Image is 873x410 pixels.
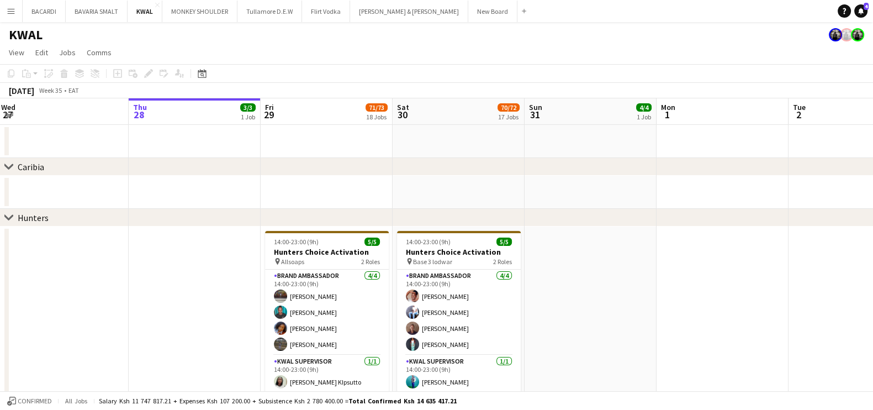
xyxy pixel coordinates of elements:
[9,27,43,43] h1: KWAL
[840,28,853,41] app-user-avatar: simon yonni
[791,108,806,121] span: 2
[637,113,651,121] div: 1 Job
[413,257,452,266] span: Base 3 lodwar
[99,397,457,405] div: Salary Ksh 11 747 817.21 + Expenses Ksh 107 200.00 + Subsistence Ksh 2 780 400.00 =
[265,231,389,393] app-job-card: 14:00-23:00 (9h)5/5Hunters Choice Activation Allsoaps2 RolesBrand Ambassador4/414:00-23:00 (9h)[P...
[366,113,387,121] div: 18 Jobs
[240,103,256,112] span: 3/3
[36,86,64,94] span: Week 35
[68,86,79,94] div: EAT
[18,212,49,223] div: Hunters
[406,238,451,246] span: 14:00-23:00 (9h)
[527,108,542,121] span: 31
[395,108,409,121] span: 30
[659,108,675,121] span: 1
[851,28,864,41] app-user-avatar: simon yonni
[265,247,389,257] h3: Hunters Choice Activation
[829,28,842,41] app-user-avatar: simon yonni
[529,102,542,112] span: Sun
[87,48,112,57] span: Comms
[133,102,147,112] span: Thu
[63,397,89,405] span: All jobs
[864,3,869,10] span: 4
[66,1,128,22] button: BAVARIA SMALT
[4,45,29,60] a: View
[364,238,380,246] span: 5/5
[397,247,521,257] h3: Hunters Choice Activation
[302,1,350,22] button: Flirt Vodka
[496,238,512,246] span: 5/5
[9,85,34,96] div: [DATE]
[131,108,147,121] span: 28
[55,45,80,60] a: Jobs
[350,1,468,22] button: [PERSON_NAME] & [PERSON_NAME]
[241,113,255,121] div: 1 Job
[636,103,652,112] span: 4/4
[82,45,116,60] a: Comms
[493,257,512,266] span: 2 Roles
[6,395,54,407] button: Confirmed
[263,108,274,121] span: 29
[397,270,521,355] app-card-role: Brand Ambassador4/414:00-23:00 (9h)[PERSON_NAME][PERSON_NAME][PERSON_NAME][PERSON_NAME]
[265,102,274,112] span: Fri
[35,48,48,57] span: Edit
[237,1,302,22] button: Tullamore D.E.W
[265,355,389,393] app-card-role: KWAL SUPERVISOR1/114:00-23:00 (9h)[PERSON_NAME] KIpsutto
[162,1,237,22] button: MONKEY SHOULDER
[361,257,380,266] span: 2 Roles
[23,1,66,22] button: BACARDI
[498,113,519,121] div: 17 Jobs
[661,102,675,112] span: Mon
[265,270,389,355] app-card-role: Brand Ambassador4/414:00-23:00 (9h)[PERSON_NAME][PERSON_NAME][PERSON_NAME][PERSON_NAME]
[18,397,52,405] span: Confirmed
[397,355,521,393] app-card-role: KWAL SUPERVISOR1/114:00-23:00 (9h)[PERSON_NAME]
[281,257,304,266] span: Allsoaps
[366,103,388,112] span: 71/73
[31,45,52,60] a: Edit
[18,161,44,172] div: Caribia
[59,48,76,57] span: Jobs
[498,103,520,112] span: 70/72
[397,231,521,393] app-job-card: 14:00-23:00 (9h)5/5Hunters Choice Activation Base 3 lodwar2 RolesBrand Ambassador4/414:00-23:00 (...
[348,397,457,405] span: Total Confirmed Ksh 14 635 417.21
[468,1,517,22] button: New Board
[128,1,162,22] button: KWAL
[274,238,319,246] span: 14:00-23:00 (9h)
[854,4,867,18] a: 4
[793,102,806,112] span: Tue
[9,48,24,57] span: View
[397,102,409,112] span: Sat
[1,102,15,112] span: Wed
